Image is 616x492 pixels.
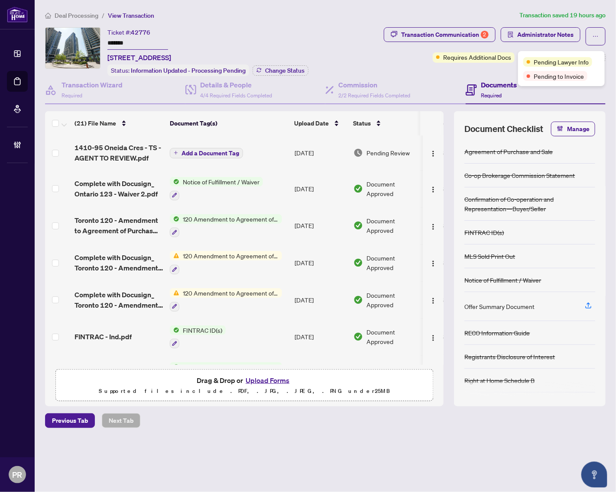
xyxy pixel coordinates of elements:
[265,68,305,74] span: Change Status
[366,253,420,272] span: Document Approved
[353,295,363,305] img: Document Status
[430,297,437,304] img: Logo
[464,147,553,156] div: Agreement of Purchase and Sale
[430,334,437,341] img: Logo
[45,13,51,19] span: home
[534,57,589,67] span: Pending Lawyer Info
[551,122,595,136] button: Manage
[201,80,272,90] h4: Details & People
[353,119,371,128] span: Status
[253,65,308,76] button: Change Status
[197,375,292,386] span: Drag & Drop or
[170,214,282,238] button: Status Icon120 Amendment to Agreement of Purchase and Sale
[107,27,150,37] div: Ticket #:
[75,289,163,310] span: Complete with Docusign_ Toronto 120 - Amendment to Agreement of Purchase and Sale 1.pdf
[517,28,574,42] span: Administrator Notes
[291,111,350,135] th: Upload Date
[131,67,246,74] span: Information Updated - Processing Pending
[75,252,163,273] span: Complete with Docusign_ Toronto 120 - Amendment to Agreement of Purchase and Sale 2.pdf
[443,52,511,62] span: Requires Additional Docs
[71,111,166,135] th: (21) File Name
[519,10,606,20] article: Transaction saved 19 hours ago
[179,251,282,260] span: 120 Amendment to Agreement of Purchase and Sale
[581,462,607,488] button: Open asap
[170,325,226,349] button: Status IconFINTRAC ID(s)
[291,244,350,281] td: [DATE]
[426,256,440,270] button: Logo
[464,302,535,311] div: Offer Summary Document
[170,288,282,312] button: Status Icon120 Amendment to Agreement of Purchase and Sale
[170,362,282,386] button: Status Icon120 Amendment to Agreement of Purchase and Sale
[170,177,263,200] button: Status IconNotice of Fulfillment / Waiver
[508,32,514,38] span: solution
[52,414,88,428] span: Previous Tab
[350,111,423,135] th: Status
[174,151,178,155] span: plus
[170,362,179,372] img: Status Icon
[353,332,363,341] img: Document Status
[13,469,23,481] span: PR
[107,64,249,76] div: Status:
[366,327,420,346] span: Document Approved
[464,194,595,213] div: Confirmation of Co-operation and Representation—Buyer/Seller
[179,362,282,372] span: 120 Amendment to Agreement of Purchase and Sale
[170,214,179,224] img: Status Icon
[501,27,580,42] button: Administrator Notes
[353,184,363,193] img: Document Status
[464,275,541,285] div: Notice of Fulfillment / Waiver
[401,28,489,42] div: Transaction Communication
[102,10,104,20] li: /
[170,251,282,274] button: Status Icon120 Amendment to Agreement of Purchase and Sale
[166,111,291,135] th: Document Tag(s)
[291,135,350,170] td: [DATE]
[75,119,116,128] span: (21) File Name
[534,71,584,81] span: Pending to Invoice
[102,413,140,428] button: Next Tab
[426,293,440,307] button: Logo
[464,251,515,261] div: MLS Sold Print Out
[45,28,100,68] img: IMG-N12171220_1.jpg
[291,355,350,392] td: [DATE]
[108,12,154,19] span: View Transaction
[179,214,282,224] span: 120 Amendment to Agreement of Purchase and Sale
[61,386,428,396] p: Supported files include .PDF, .JPG, .JPEG, .PNG under 25 MB
[243,375,292,386] button: Upload Forms
[464,352,555,361] div: Registrants Disclosure of Interest
[75,331,132,342] span: FINTRAC - Ind.pdf
[7,6,28,23] img: logo
[366,364,420,383] span: Document Approved
[464,170,575,180] div: Co-op Brokerage Commission Statement
[75,363,163,384] span: Toronto 120 - Amendment to Agreement of Purchas.pdf
[131,29,150,36] span: 42776
[55,12,98,19] span: Deal Processing
[464,123,543,135] span: Document Checklist
[107,52,171,63] span: [STREET_ADDRESS]
[179,177,263,187] span: Notice of Fulfillment / Waiver
[430,223,437,230] img: Logo
[384,27,496,42] button: Transaction Communication2
[481,92,502,99] span: Required
[464,376,535,385] div: Right at Home Schedule B
[366,216,420,235] span: Document Approved
[182,150,239,156] span: Add a Document Tag
[170,147,243,158] button: Add a Document Tag
[430,150,437,157] img: Logo
[353,221,363,230] img: Document Status
[62,92,82,99] span: Required
[291,318,350,356] td: [DATE]
[366,148,410,158] span: Pending Review
[426,182,440,196] button: Logo
[170,148,243,158] button: Add a Document Tag
[75,178,163,199] span: Complete with Docusign_ Ontario 123 - Waiver 2.pdf
[353,258,363,267] img: Document Status
[179,325,226,335] span: FINTRAC ID(s)
[567,122,590,136] span: Manage
[426,330,440,344] button: Logo
[291,207,350,244] td: [DATE]
[481,31,489,39] div: 2
[201,92,272,99] span: 4/4 Required Fields Completed
[426,146,440,160] button: Logo
[426,219,440,232] button: Logo
[366,290,420,309] span: Document Approved
[62,80,123,90] h4: Transaction Wizard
